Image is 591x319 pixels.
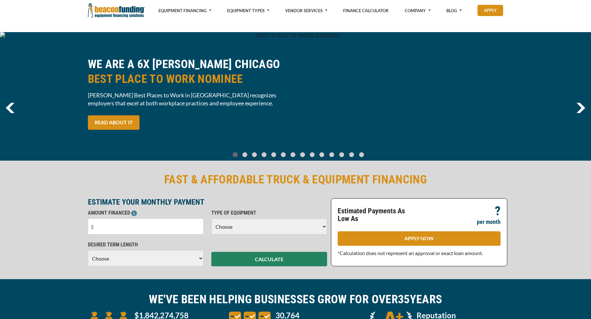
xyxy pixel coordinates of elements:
a: Go To Slide 1 [241,152,249,157]
a: Go To Slide 10 [328,152,336,157]
p: ESTIMATE YOUR MONTHLY PAYMENT [88,198,327,206]
a: Go To Slide 4 [270,152,278,157]
a: Go To Slide 2 [251,152,258,157]
p: TYPE OF EQUIPMENT [211,209,327,217]
a: Go To Slide 0 [232,152,239,157]
a: next [576,103,585,113]
button: CALCULATE [211,252,327,266]
a: Go To Slide 5 [280,152,287,157]
img: Left Navigator [6,103,14,113]
span: 35 [398,293,410,306]
a: Go To Slide 6 [289,152,297,157]
span: [PERSON_NAME] Best Places to Work in [GEOGRAPHIC_DATA] recognizes employers that excel at both wo... [88,91,292,107]
p: per month [477,218,501,226]
a: Go To Slide 12 [348,152,356,157]
p: AMOUNT FINANCED [88,209,204,217]
a: Go To Slide 11 [338,152,346,157]
span: BEST PLACE TO WORK NOMINEE [88,72,292,86]
a: Apply [477,5,503,16]
a: READ ABOUT IT [88,115,139,130]
a: Go To Slide 7 [299,152,307,157]
p: ? [495,207,501,215]
a: APPLY NOW [338,231,501,246]
h2: WE ARE A 6X [PERSON_NAME] CHICAGO [88,57,292,86]
input: $ [88,218,204,235]
p: Estimated Payments As Low As [338,207,415,223]
span: *Calculation does not represent an approval or exact loan amount. [338,250,483,256]
img: Right Navigator [576,103,585,113]
a: Go To Slide 13 [358,152,366,157]
h2: FAST & AFFORDABLE TRUCK & EQUIPMENT FINANCING [88,172,503,187]
a: Go To Slide 3 [260,152,268,157]
a: previous [6,103,14,113]
a: Go To Slide 8 [308,152,316,157]
p: DESIRED TERM LENGTH [88,241,204,249]
h2: WE'VE BEEN HELPING BUSINESSES GROW FOR OVER YEARS [88,292,503,307]
a: Go To Slide 9 [318,152,326,157]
